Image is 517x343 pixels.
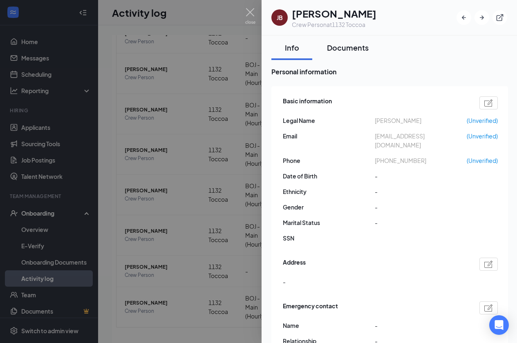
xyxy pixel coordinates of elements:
span: (Unverified) [467,156,498,165]
div: Open Intercom Messenger [489,315,509,335]
span: - [375,171,467,180]
span: Email [283,131,375,140]
svg: ArrowRight [478,13,486,22]
span: - [283,277,286,286]
span: - [375,203,467,212]
span: (Unverified) [467,116,498,125]
span: Phone [283,156,375,165]
div: Info [280,42,304,53]
span: SSN [283,234,375,243]
svg: ArrowLeftNew [460,13,468,22]
span: [PHONE_NUMBER] [375,156,467,165]
div: Crew Person at 1132 Toccoa [292,20,376,29]
span: (Unverified) [467,131,498,140]
div: JB [277,13,283,22]
button: ArrowLeftNew [457,10,471,25]
button: ArrowRight [474,10,489,25]
span: Emergency contact [283,301,338,314]
span: [EMAIL_ADDRESS][DOMAIN_NAME] [375,131,467,149]
span: Address [283,258,306,271]
span: Gender [283,203,375,212]
span: - [375,218,467,227]
span: - [375,321,467,330]
span: Personal information [271,67,508,77]
span: Name [283,321,375,330]
span: Date of Birth [283,171,375,180]
h1: [PERSON_NAME] [292,7,376,20]
svg: ExternalLink [496,13,504,22]
span: [PERSON_NAME] [375,116,467,125]
span: - [375,187,467,196]
button: ExternalLink [492,10,507,25]
span: Legal Name [283,116,375,125]
span: Basic information [283,96,332,109]
span: Marital Status [283,218,375,227]
span: Ethnicity [283,187,375,196]
div: Documents [327,42,369,53]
